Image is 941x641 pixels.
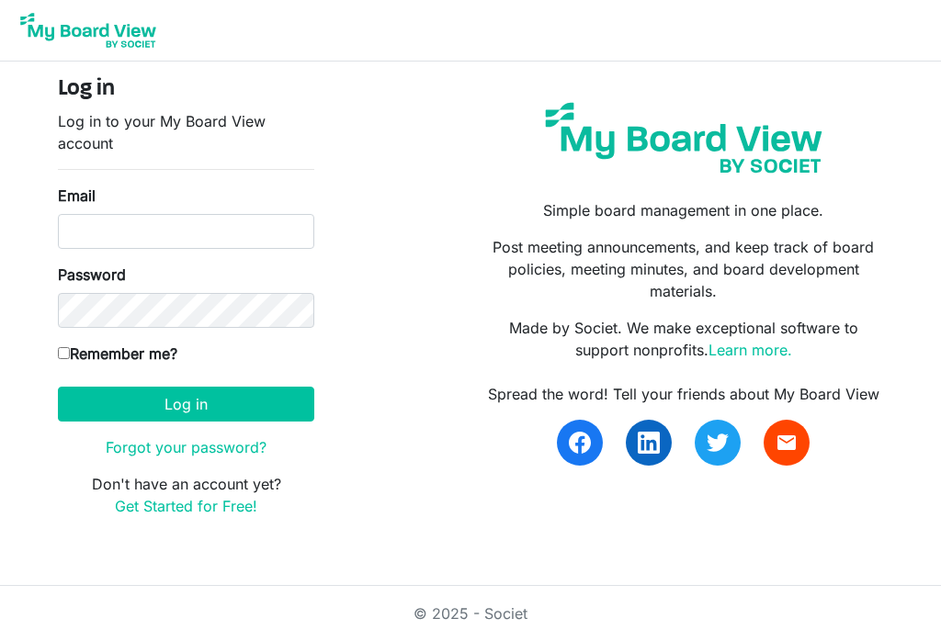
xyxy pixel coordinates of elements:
[484,317,883,361] p: Made by Societ. We make exceptional software to support nonprofits.
[764,420,810,466] a: email
[115,497,257,515] a: Get Started for Free!
[569,432,591,454] img: facebook.svg
[776,432,798,454] span: email
[414,604,527,623] a: © 2025 - Societ
[709,341,792,359] a: Learn more.
[638,432,660,454] img: linkedin.svg
[58,110,314,154] p: Log in to your My Board View account
[58,185,96,207] label: Email
[15,7,162,53] img: My Board View Logo
[707,432,729,454] img: twitter.svg
[58,343,177,365] label: Remember me?
[58,347,70,359] input: Remember me?
[58,76,314,103] h4: Log in
[484,236,883,302] p: Post meeting announcements, and keep track of board policies, meeting minutes, and board developm...
[106,438,266,456] a: Forgot your password?
[484,199,883,221] p: Simple board management in one place.
[58,264,126,286] label: Password
[58,387,314,422] button: Log in
[58,473,314,517] p: Don't have an account yet?
[484,383,883,405] div: Spread the word! Tell your friends about My Board View
[534,91,833,185] img: my-board-view-societ.svg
